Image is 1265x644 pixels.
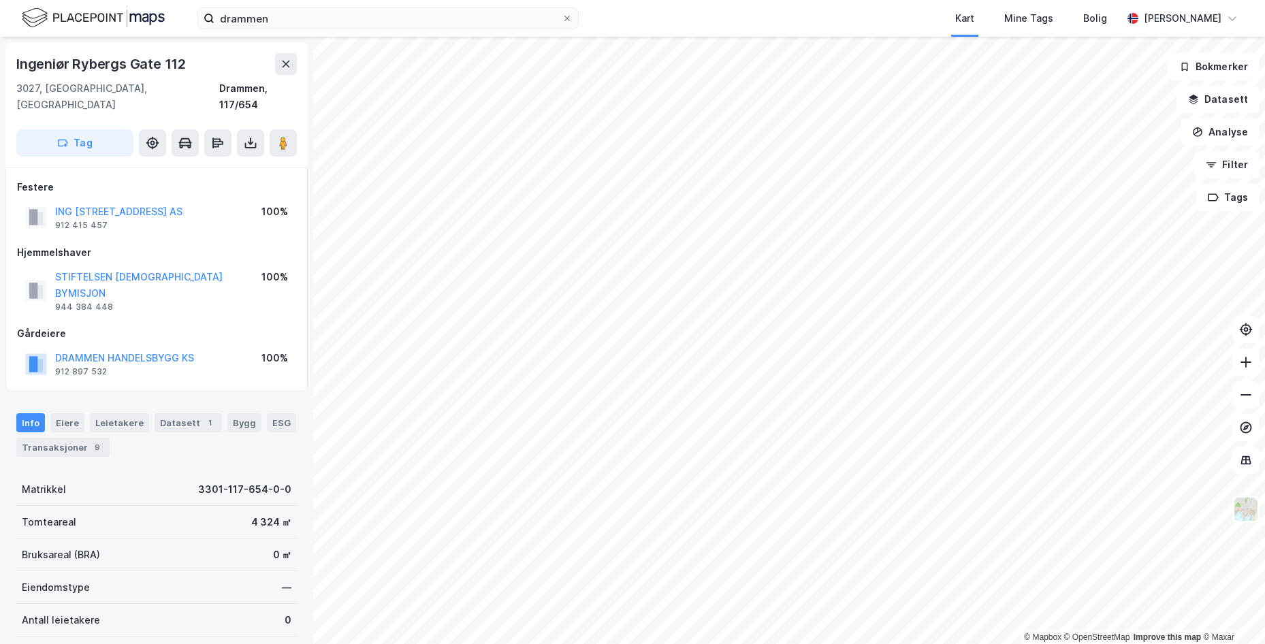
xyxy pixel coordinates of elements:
[282,579,291,596] div: —
[16,129,133,157] button: Tag
[203,416,217,430] div: 1
[17,179,296,195] div: Festere
[17,325,296,342] div: Gårdeiere
[261,269,288,285] div: 100%
[22,481,66,498] div: Matrikkel
[227,413,261,432] div: Bygg
[1004,10,1053,27] div: Mine Tags
[214,8,562,29] input: Søk på adresse, matrikkel, gårdeiere, leietakere eller personer
[16,53,189,75] div: Ingeniør Rybergs Gate 112
[955,10,974,27] div: Kart
[198,481,291,498] div: 3301-117-654-0-0
[273,547,291,563] div: 0 ㎡
[55,220,108,231] div: 912 415 457
[1197,579,1265,644] iframe: Chat Widget
[1196,184,1260,211] button: Tags
[261,204,288,220] div: 100%
[90,413,149,432] div: Leietakere
[219,80,297,113] div: Drammen, 117/654
[1176,86,1260,113] button: Datasett
[17,244,296,261] div: Hjemmelshaver
[22,579,90,596] div: Eiendomstype
[1197,579,1265,644] div: Kontrollprogram for chat
[261,350,288,366] div: 100%
[22,547,100,563] div: Bruksareal (BRA)
[1168,53,1260,80] button: Bokmerker
[155,413,222,432] div: Datasett
[1233,496,1259,522] img: Z
[16,413,45,432] div: Info
[267,413,296,432] div: ESG
[1134,632,1201,642] a: Improve this map
[22,6,165,30] img: logo.f888ab2527a4732fd821a326f86c7f29.svg
[1024,632,1061,642] a: Mapbox
[16,80,219,113] div: 3027, [GEOGRAPHIC_DATA], [GEOGRAPHIC_DATA]
[22,612,100,628] div: Antall leietakere
[1194,151,1260,178] button: Filter
[55,366,107,377] div: 912 897 532
[55,302,113,312] div: 944 384 448
[50,413,84,432] div: Eiere
[1064,632,1130,642] a: OpenStreetMap
[251,514,291,530] div: 4 324 ㎡
[285,612,291,628] div: 0
[22,514,76,530] div: Tomteareal
[1083,10,1107,27] div: Bolig
[91,440,104,454] div: 9
[16,438,110,457] div: Transaksjoner
[1181,118,1260,146] button: Analyse
[1144,10,1221,27] div: [PERSON_NAME]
